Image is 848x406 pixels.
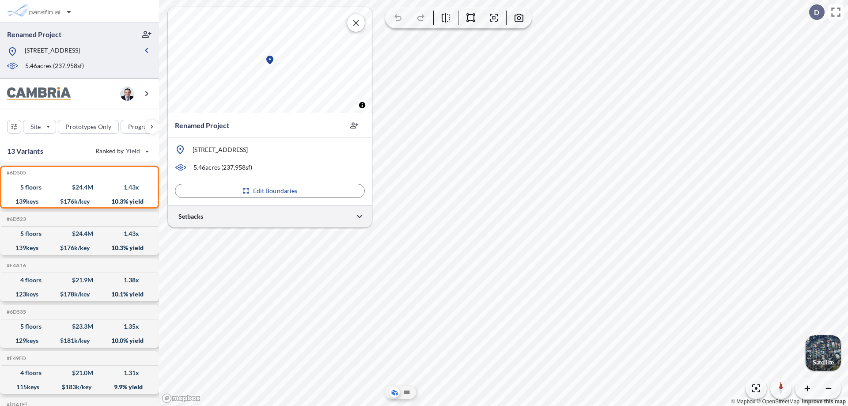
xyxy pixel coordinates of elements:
[126,147,140,156] span: Yield
[265,55,275,65] div: Map marker
[401,387,412,398] button: Site Plan
[23,120,56,134] button: Site
[5,216,26,222] h5: Click to copy the code
[7,87,71,101] img: BrandImage
[193,145,248,154] p: [STREET_ADDRESS]
[357,100,367,110] button: Toggle attribution
[120,87,134,101] img: user logo
[162,393,201,403] a: Mapbox homepage
[25,61,84,71] p: 5.46 acres ( 237,958 sf)
[175,120,229,131] p: Renamed Project
[175,184,365,198] button: Edit Boundaries
[5,355,26,361] h5: Click to copy the code
[25,46,80,57] p: [STREET_ADDRESS]
[121,120,168,134] button: Program
[5,309,26,315] h5: Click to copy the code
[802,398,846,405] a: Improve this map
[360,100,365,110] span: Toggle attribution
[806,335,841,371] button: Switcher ImageSatellite
[65,122,111,131] p: Prototypes Only
[813,359,834,366] p: Satellite
[389,387,400,398] button: Aerial View
[5,170,26,176] h5: Click to copy the code
[168,7,372,113] canvas: Map
[128,122,153,131] p: Program
[58,120,119,134] button: Prototypes Only
[731,398,755,405] a: Mapbox
[253,186,298,195] p: Edit Boundaries
[757,398,799,405] a: OpenStreetMap
[806,335,841,371] img: Switcher Image
[88,144,155,158] button: Ranked by Yield
[30,122,41,131] p: Site
[7,30,61,39] p: Renamed Project
[814,8,819,16] p: D
[7,146,43,156] p: 13 Variants
[193,163,252,172] p: 5.46 acres ( 237,958 sf)
[5,262,26,269] h5: Click to copy the code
